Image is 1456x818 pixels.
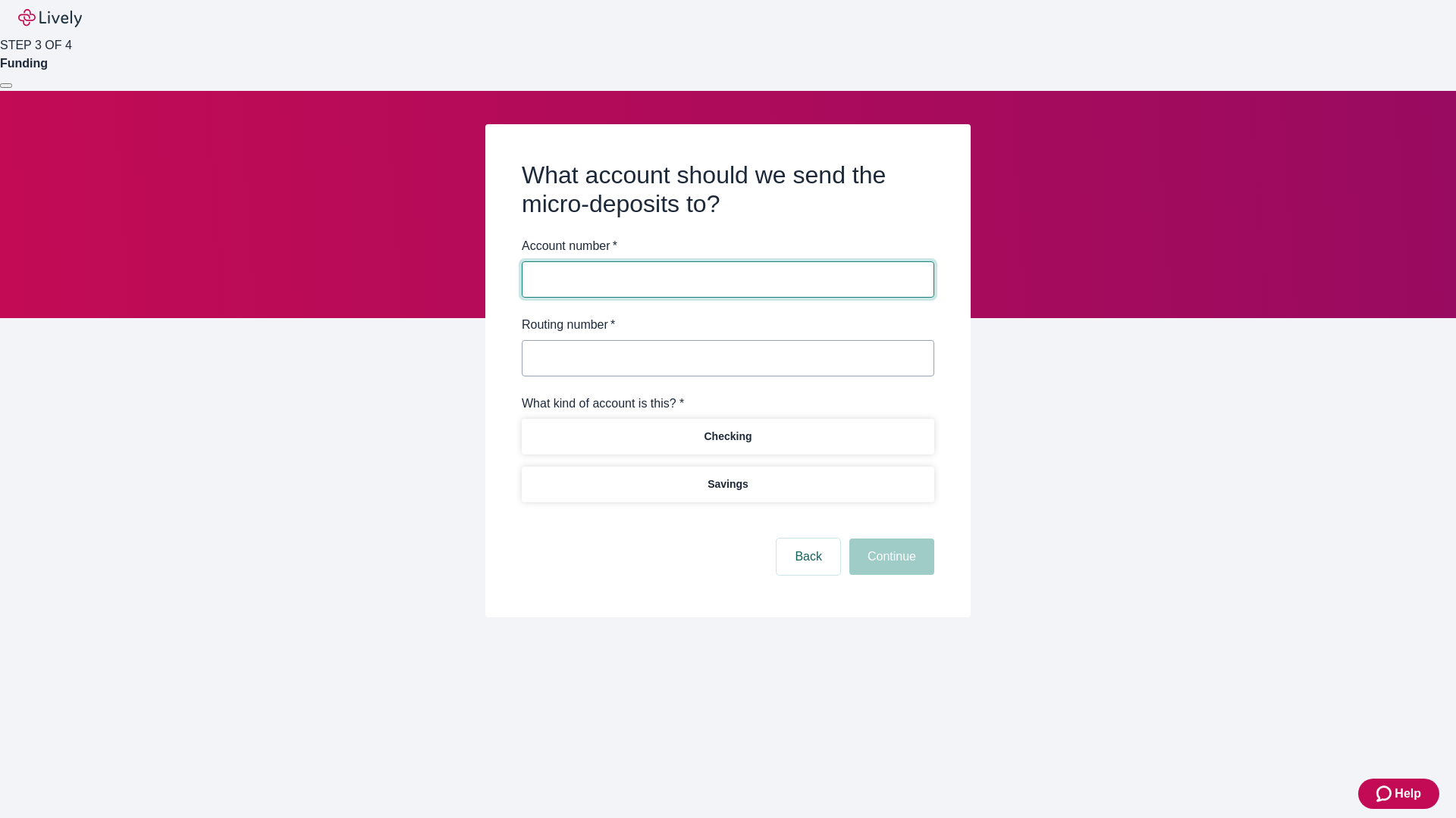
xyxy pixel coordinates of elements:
[1395,785,1421,803] span: Help
[1358,779,1439,809] button: Zendesk support iconHelp
[1376,785,1395,803] svg: Zendesk support icon
[522,467,934,502] button: Savings
[522,419,934,454] button: Checking
[522,161,934,219] h2: What account should we send the micro-deposits to?
[522,237,617,255] label: Account number
[522,395,684,413] label: What kind of account is this? *
[18,9,82,27] img: Lively
[522,316,615,334] label: Routing number
[704,429,752,445] p: Checking
[777,539,840,575] button: Back
[708,476,748,492] p: Savings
